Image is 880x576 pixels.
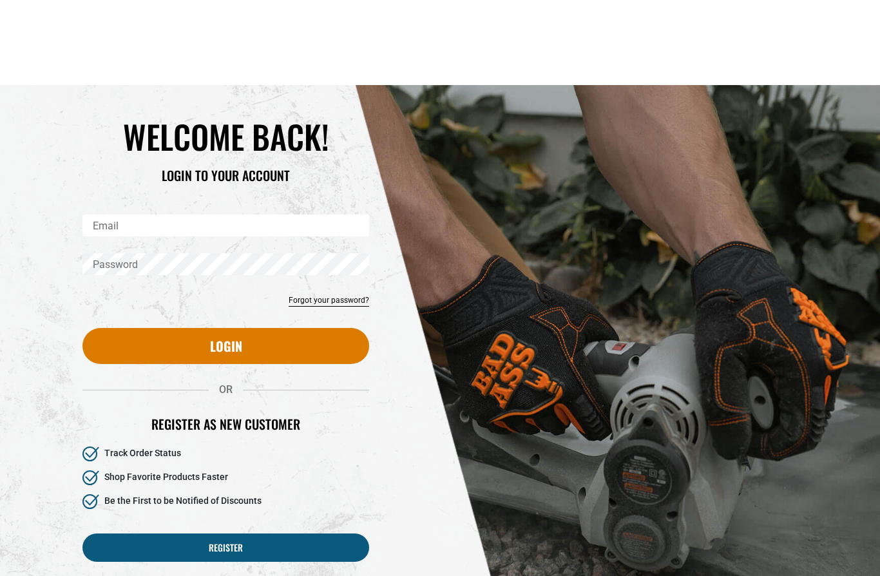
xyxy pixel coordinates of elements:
a: Forgot your password? [289,294,369,306]
li: Be the First to be Notified of Discounts [82,494,369,509]
button: Login [82,328,369,364]
span: OR [209,383,243,396]
h3: LOGIN TO YOUR ACCOUNT [82,167,369,184]
a: Register [82,533,369,562]
h1: WELCOME BACK! [82,116,369,157]
li: Shop Favorite Products Faster [82,470,369,485]
h2: Register as new customer [82,416,369,432]
li: Track Order Status [82,446,369,461]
